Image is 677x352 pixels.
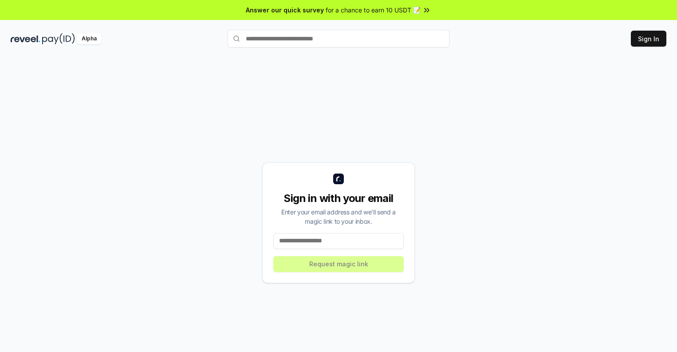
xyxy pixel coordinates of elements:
[273,191,404,206] div: Sign in with your email
[326,5,421,15] span: for a chance to earn 10 USDT 📝
[631,31,666,47] button: Sign In
[42,33,75,44] img: pay_id
[273,207,404,226] div: Enter your email address and we’ll send a magic link to your inbox.
[246,5,324,15] span: Answer our quick survey
[333,174,344,184] img: logo_small
[11,33,40,44] img: reveel_dark
[77,33,102,44] div: Alpha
